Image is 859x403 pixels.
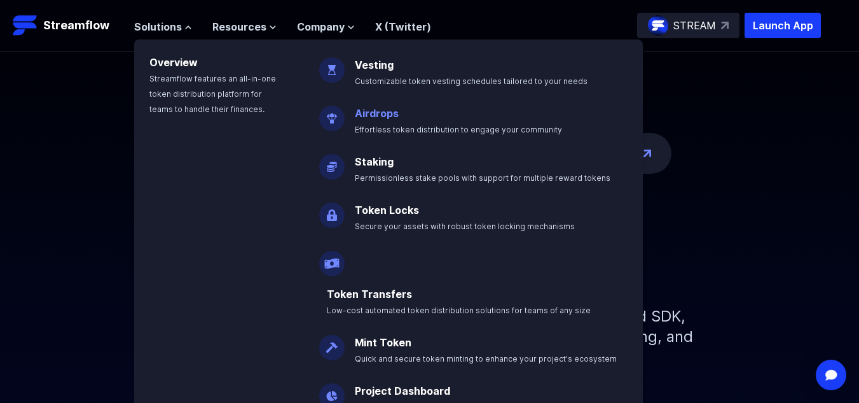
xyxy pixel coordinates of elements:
a: Mint Token [355,336,411,349]
span: Solutions [134,19,182,34]
span: Streamflow features an all-in-one token distribution platform for teams to handle their finances. [149,74,276,114]
img: Payroll [319,241,345,276]
span: Customizable token vesting schedules tailored to your needs [355,76,588,86]
span: Effortless token distribution to engage your community [355,125,562,134]
a: Staking [355,155,394,168]
a: Airdrops [355,107,399,120]
a: Token Locks [355,204,419,216]
a: Streamflow [13,13,121,38]
a: STREAM [637,13,739,38]
img: Staking [319,144,345,180]
a: Vesting [355,59,394,71]
button: Company [297,19,355,34]
img: Mint Token [319,325,345,360]
span: Company [297,19,345,34]
button: Resources [212,19,277,34]
p: STREAM [673,18,716,33]
img: Token Locks [319,192,345,228]
img: Vesting [319,47,345,83]
img: Airdrops [319,95,345,131]
a: X (Twitter) [375,20,431,33]
img: streamflow-logo-circle.png [648,15,668,36]
div: Open Intercom Messenger [816,360,846,390]
button: Launch App [745,13,821,38]
span: Low-cost automated token distribution solutions for teams of any size [327,306,591,315]
span: Secure your assets with robust token locking mechanisms [355,222,575,231]
a: Token Transfers [327,288,412,300]
button: Solutions [134,19,192,34]
img: top-right-arrow.png [643,150,651,157]
img: top-right-arrow.svg [721,22,729,29]
span: Quick and secure token minting to enhance your project's ecosystem [355,354,617,364]
a: Overview [149,56,198,69]
a: Project Dashboard [355,385,450,397]
p: Streamflow [43,17,109,34]
span: Permissionless stake pools with support for multiple reward tokens [355,173,610,183]
img: Streamflow Logo [13,13,38,38]
span: Resources [212,19,266,34]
